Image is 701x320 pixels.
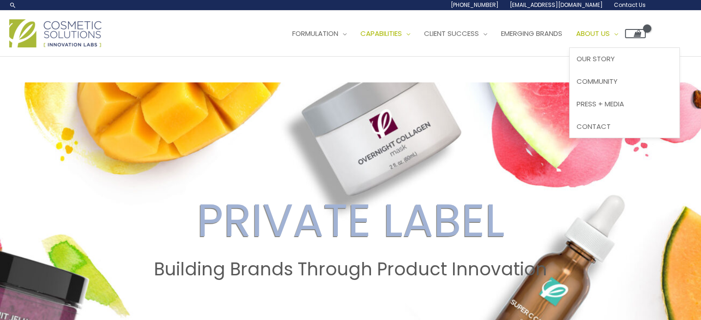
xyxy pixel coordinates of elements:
[570,115,679,138] a: Contact
[577,122,611,131] span: Contact
[569,20,625,47] a: About Us
[9,193,692,248] h2: PRIVATE LABEL
[625,29,646,38] a: View Shopping Cart, empty
[501,29,562,38] span: Emerging Brands
[9,1,17,9] a: Search icon link
[424,29,479,38] span: Client Success
[570,93,679,115] a: Press + Media
[285,20,353,47] a: Formulation
[360,29,402,38] span: Capabilities
[353,20,417,47] a: Capabilities
[494,20,569,47] a: Emerging Brands
[451,1,499,9] span: [PHONE_NUMBER]
[417,20,494,47] a: Client Success
[577,76,618,86] span: Community
[577,99,624,109] span: Press + Media
[278,20,646,47] nav: Site Navigation
[570,70,679,93] a: Community
[9,259,692,280] h2: Building Brands Through Product Innovation
[9,19,101,47] img: Cosmetic Solutions Logo
[614,1,646,9] span: Contact Us
[510,1,603,9] span: [EMAIL_ADDRESS][DOMAIN_NAME]
[577,54,615,64] span: Our Story
[576,29,610,38] span: About Us
[292,29,338,38] span: Formulation
[570,48,679,70] a: Our Story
